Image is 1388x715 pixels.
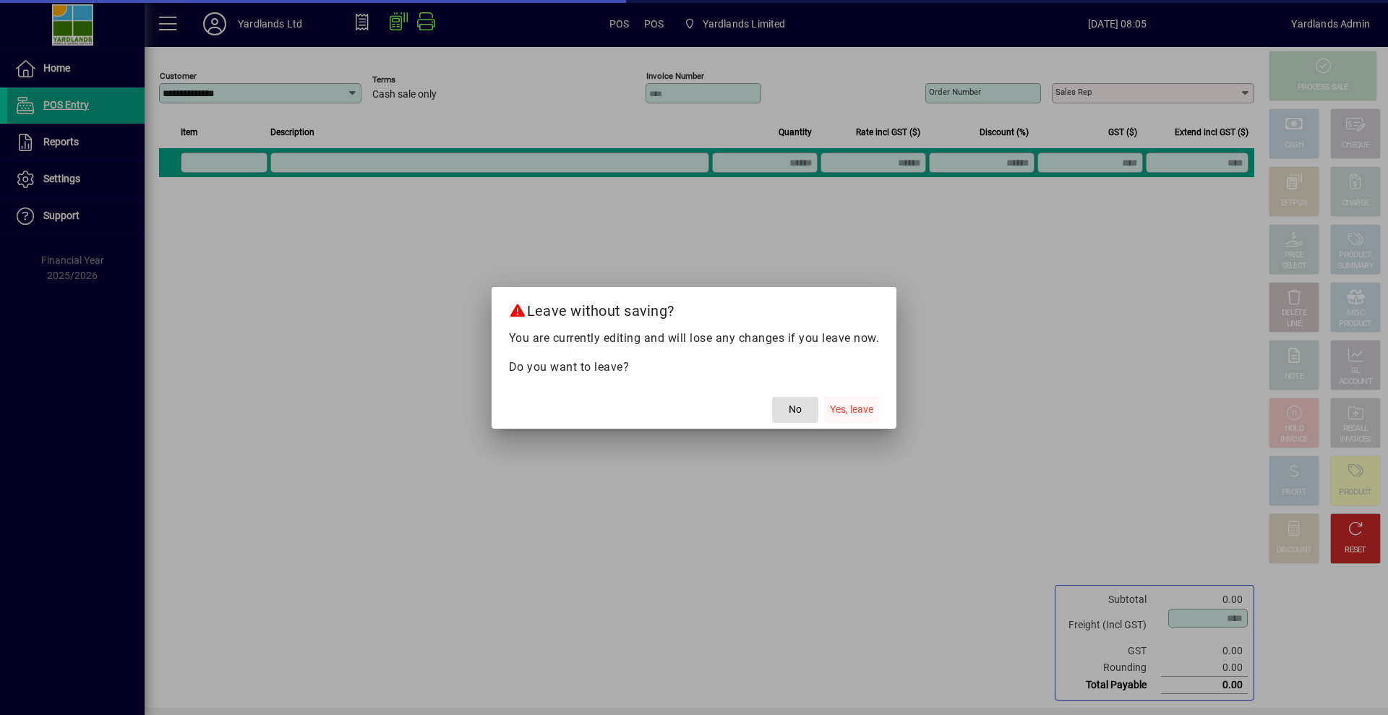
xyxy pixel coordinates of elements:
h2: Leave without saving? [492,287,897,329]
p: Do you want to leave? [509,359,880,376]
p: You are currently editing and will lose any changes if you leave now. [509,330,880,347]
span: No [789,402,802,417]
span: Yes, leave [830,402,873,417]
button: Yes, leave [824,397,879,423]
button: No [772,397,818,423]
